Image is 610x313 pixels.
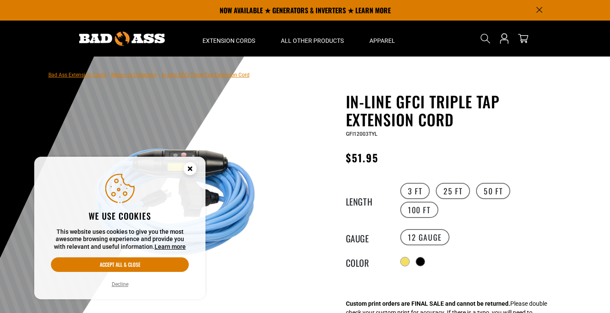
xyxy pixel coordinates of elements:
[346,131,377,137] span: GFI12003TYL
[155,243,186,250] a: Learn more
[369,37,395,45] span: Apparel
[346,256,389,267] legend: Color
[479,32,492,45] summary: Search
[48,69,250,80] nav: breadcrumbs
[346,150,378,165] span: $51.95
[109,280,131,289] button: Decline
[357,21,408,57] summary: Apparel
[51,257,189,272] button: Accept all & close
[74,94,280,301] img: Light Blue
[346,195,389,206] legend: Length
[48,72,106,78] a: Bad Ass Extension Cords
[162,72,250,78] span: In-Line GFCI Triple Tap Extension Cord
[346,92,556,128] h1: In-Line GFCI Triple Tap Extension Cord
[190,21,268,57] summary: Extension Cords
[79,32,165,46] img: Bad Ass Extension Cords
[202,37,255,45] span: Extension Cords
[108,72,110,78] span: ›
[476,183,510,199] label: 50 FT
[111,72,157,78] a: Return to Collection
[51,210,189,221] h2: We use cookies
[346,300,510,307] strong: Custom print orders are FINAL SALE and cannot be returned.
[268,21,357,57] summary: All Other Products
[400,229,449,245] label: 12 Gauge
[436,183,470,199] label: 25 FT
[400,183,430,199] label: 3 FT
[346,232,389,243] legend: Gauge
[281,37,344,45] span: All Other Products
[158,72,160,78] span: ›
[34,157,205,300] aside: Cookie Consent
[51,228,189,251] p: This website uses cookies to give you the most awesome browsing experience and provide you with r...
[400,202,438,218] label: 100 FT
